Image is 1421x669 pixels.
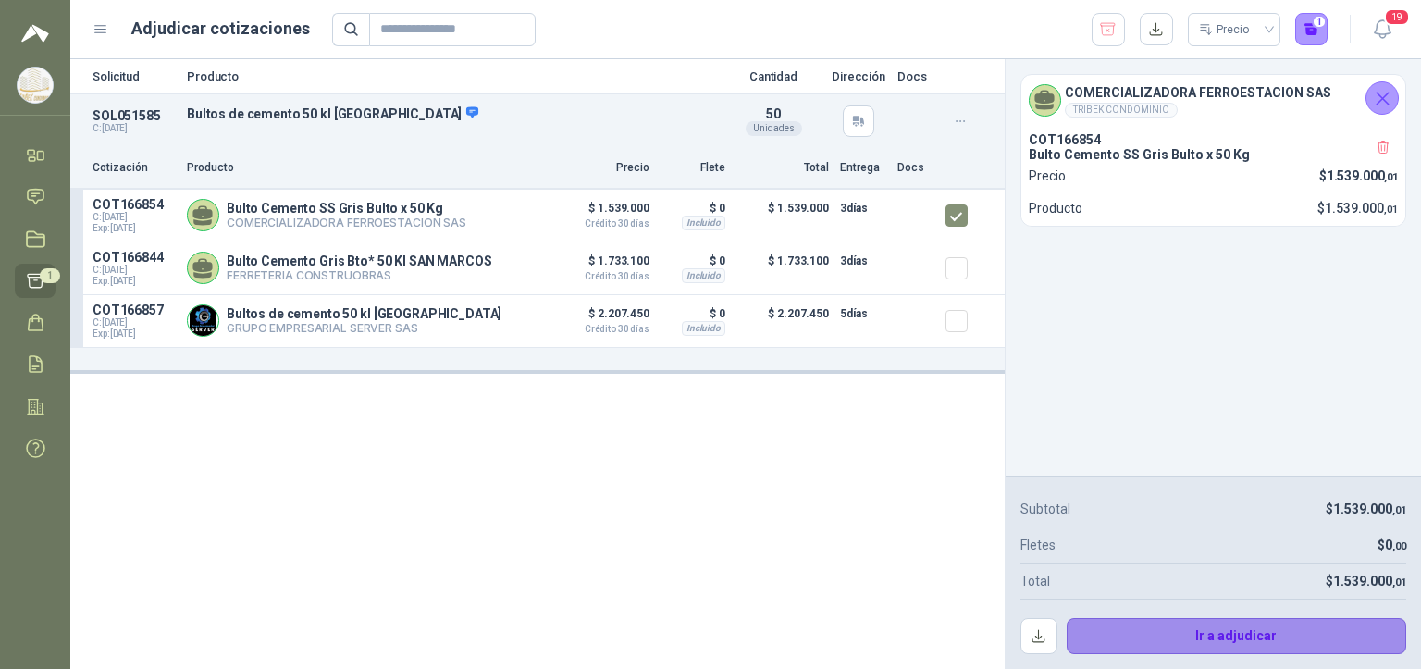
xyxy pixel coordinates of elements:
img: Company Logo [18,68,53,103]
p: COT166854 [1029,132,1398,147]
p: $ 1.733.100 [557,250,649,281]
h1: Adjudicar cotizaciones [131,16,310,42]
p: Total [1020,571,1050,591]
span: 1.539.000 [1325,201,1398,216]
button: 1 [1295,13,1328,46]
p: Precio [1029,166,1066,186]
span: 1 [40,268,60,283]
p: Fletes [1020,535,1056,555]
p: $ 0 [661,197,725,219]
button: Ir a adjudicar [1067,618,1407,655]
span: ,01 [1392,576,1406,588]
p: Bulto Cemento Gris Bto* 50 KI SAN MARCOS [227,254,491,268]
span: 1.539.000 [1333,502,1406,516]
p: $ [1326,499,1406,519]
span: 1.539.000 [1333,574,1406,588]
span: ,00 [1392,540,1406,552]
p: $ [1317,198,1398,218]
p: C: [DATE] [93,123,176,134]
div: Unidades [746,121,802,136]
p: $ 1.733.100 [736,250,829,287]
p: Bulto Cemento SS Gris Bulto x 50 Kg [227,201,466,216]
p: Producto [187,159,546,177]
span: ,01 [1384,171,1398,183]
span: 50 [766,106,781,121]
span: Exp: [DATE] [93,223,176,234]
p: SOL051585 [93,108,176,123]
p: $ 0 [661,250,725,272]
span: C: [DATE] [93,317,176,328]
span: Exp: [DATE] [93,276,176,287]
p: GRUPO EMPRESARIAL SERVER SAS [227,321,501,335]
span: 19 [1384,8,1410,26]
span: 1.539.000 [1327,168,1398,183]
div: Incluido [682,321,725,336]
p: $ [1319,166,1398,186]
p: Flete [661,159,725,177]
span: Crédito 30 días [557,325,649,334]
div: Incluido [682,216,725,230]
p: Bultos de cemento 50 kl [GEOGRAPHIC_DATA] [187,105,716,122]
p: Bultos de cemento 50 kl [GEOGRAPHIC_DATA] [227,306,501,321]
p: $ 1.539.000 [736,197,829,234]
p: Solicitud [93,70,176,82]
a: 1 [15,264,56,298]
span: ,01 [1384,204,1398,216]
p: $ 2.207.450 [557,303,649,334]
h4: COMERCIALIZADORA FERROESTACION SAS [1065,82,1331,103]
p: COT166854 [93,197,176,212]
span: C: [DATE] [93,212,176,223]
p: Cantidad [727,70,820,82]
span: 0 [1385,538,1406,552]
p: 3 días [840,250,886,272]
img: Logo peakr [21,22,49,44]
span: C: [DATE] [93,265,176,276]
p: Producto [187,70,716,82]
p: Docs [897,159,934,177]
div: Incluido [682,268,725,283]
button: Cerrar [1365,81,1399,115]
p: COT166857 [93,303,176,317]
button: 19 [1365,13,1399,46]
p: $ 1.539.000 [557,197,649,229]
span: Crédito 30 días [557,272,649,281]
p: $ 0 [661,303,725,325]
p: COMERCIALIZADORA FERROESTACION SAS [227,216,466,229]
p: Entrega [840,159,886,177]
p: Cotización [93,159,176,177]
p: 5 días [840,303,886,325]
p: $ [1378,535,1406,555]
div: Precio [1199,16,1253,43]
p: Precio [557,159,649,177]
p: 3 días [840,197,886,219]
p: FERRETERIA CONSTRUOBRAS [227,268,491,282]
p: Bulto Cemento SS Gris Bulto x 50 Kg [1029,147,1398,162]
div: COMERCIALIZADORA FERROESTACION SASTRIBEK CONDOMINIO [1021,75,1405,125]
p: Docs [897,70,934,82]
span: Crédito 30 días [557,219,649,229]
p: Total [736,159,829,177]
span: Exp: [DATE] [93,328,176,340]
p: Producto [1029,198,1082,218]
div: TRIBEK CONDOMINIO [1065,103,1178,118]
img: Company Logo [188,305,218,336]
p: $ [1326,571,1406,591]
p: COT166844 [93,250,176,265]
span: ,01 [1392,504,1406,516]
p: $ 2.207.450 [736,303,829,340]
p: Subtotal [1020,499,1070,519]
p: Dirección [831,70,886,82]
